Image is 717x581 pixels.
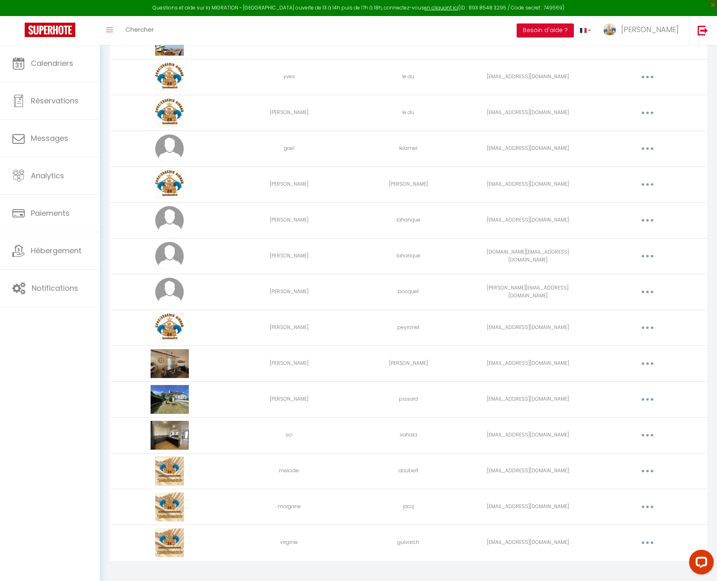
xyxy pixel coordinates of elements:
td: lahanque [349,202,468,238]
td: [PERSON_NAME] [229,345,348,381]
td: [EMAIL_ADDRESS][DOMAIN_NAME] [468,95,587,131]
td: gael [229,131,348,166]
img: 1748972330544.jpg [155,313,184,342]
span: Notifications [32,283,78,293]
a: ... [PERSON_NAME] [597,16,689,45]
img: 17456161644289.jpg [155,170,184,199]
span: Hébergement [31,245,81,256]
img: logout [698,25,708,35]
iframe: LiveChat chat widget [682,546,717,581]
td: [EMAIL_ADDRESS][DOMAIN_NAME] [468,525,587,560]
td: [PERSON_NAME] [349,345,468,381]
td: le du [349,59,468,95]
img: 17543844277817.png [155,492,184,521]
td: [EMAIL_ADDRESS][DOMAIN_NAME] [468,345,587,381]
td: [PERSON_NAME] [229,166,348,202]
span: [PERSON_NAME] [621,24,679,35]
img: avatar.png [155,242,184,271]
td: [DOMAIN_NAME][EMAIL_ADDRESS][DOMAIN_NAME] [468,238,587,274]
td: morgane [229,489,348,525]
td: [PERSON_NAME] [229,274,348,310]
img: 17543778050476.png [155,457,184,485]
a: Chercher [119,16,160,45]
td: pissard [349,381,468,417]
button: Besoin d'aide ? [517,23,574,37]
td: [PERSON_NAME] [229,238,348,274]
td: [PERSON_NAME] [349,166,468,202]
td: [EMAIL_ADDRESS][DOMAIN_NAME] [468,453,587,489]
span: Calendriers [31,58,73,68]
img: 17497546473981.jpg [151,349,189,378]
span: Réservations [31,96,79,106]
td: peyronet [349,310,468,345]
td: bocquet [349,274,468,310]
td: virginie [229,525,348,560]
td: yves [229,59,348,95]
td: [PERSON_NAME] [229,310,348,345]
td: [EMAIL_ADDRESS][DOMAIN_NAME] [468,381,587,417]
td: melodie [229,453,348,489]
td: sci [229,417,348,453]
img: 17546347572495.png [155,528,184,557]
td: [PERSON_NAME] [229,95,348,131]
td: jacq [349,489,468,525]
img: avatar.png [155,278,184,306]
td: [EMAIL_ADDRESS][DOMAIN_NAME] [468,166,587,202]
a: en cliquant ici [424,4,458,11]
td: [PERSON_NAME][EMAIL_ADDRESS][DOMAIN_NAME] [468,274,587,310]
img: ... [603,23,616,36]
td: [EMAIL_ADDRESS][DOMAIN_NAME] [468,59,587,95]
img: Super Booking [25,23,75,37]
img: avatar.png [155,206,184,235]
td: guivarch [349,525,468,560]
td: [PERSON_NAME] [229,381,348,417]
img: 17456052625428.jpg [155,98,184,127]
td: lahanque [349,238,468,274]
td: [EMAIL_ADDRESS][DOMAIN_NAME] [468,310,587,345]
span: Analytics [31,170,64,181]
td: le du [349,95,468,131]
td: vahala [349,417,468,453]
span: Chercher [125,25,154,34]
img: avatar.png [155,134,184,163]
td: [EMAIL_ADDRESS][DOMAIN_NAME] [468,489,587,525]
td: [EMAIL_ADDRESS][DOMAIN_NAME] [468,131,587,166]
td: [EMAIL_ADDRESS][DOMAIN_NAME] [468,417,587,453]
img: 17525147403148.jpg [151,421,189,450]
span: Messages [31,133,68,143]
span: Paiements [31,208,70,218]
img: 17508422010451.jpg [151,385,189,414]
td: [PERSON_NAME] [229,202,348,238]
img: 17456051918409.jpg [155,63,184,91]
td: daubert [349,453,468,489]
td: lelamer [349,131,468,166]
td: [EMAIL_ADDRESS][DOMAIN_NAME] [468,202,587,238]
